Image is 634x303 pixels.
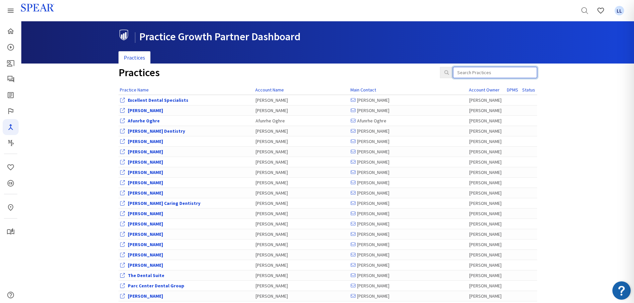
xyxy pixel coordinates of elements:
[351,148,466,155] div: [PERSON_NAME]
[351,169,466,176] div: [PERSON_NAME]
[593,3,609,19] a: Favorites
[128,169,163,175] a: View Office Dashboard
[118,51,150,64] a: Practices
[128,272,164,278] a: View Office Dashboard
[469,97,504,103] div: [PERSON_NAME]
[577,3,593,19] a: Search
[469,148,504,155] div: [PERSON_NAME]
[469,117,504,124] div: [PERSON_NAME]
[612,281,631,300] button: Open Resource Center
[469,87,500,93] a: Account Owner
[3,200,19,216] a: In-Person & Virtual
[351,128,466,134] div: [PERSON_NAME]
[128,118,160,124] a: View Office Dashboard
[351,97,466,103] div: [PERSON_NAME]
[351,159,466,165] div: [PERSON_NAME]
[255,87,284,93] a: Account Name
[351,272,466,279] div: [PERSON_NAME]
[256,272,347,279] div: [PERSON_NAME]
[128,221,163,227] a: View Office Dashboard
[469,169,504,176] div: [PERSON_NAME]
[128,241,163,247] a: View Office Dashboard
[256,128,347,134] div: [PERSON_NAME]
[128,262,163,268] a: View Office Dashboard
[351,190,466,196] div: [PERSON_NAME]
[351,107,466,114] div: [PERSON_NAME]
[612,281,631,300] img: Resource Center badge
[128,128,185,134] a: View Office Dashboard
[351,241,466,248] div: [PERSON_NAME]
[469,221,504,227] div: [PERSON_NAME]
[469,241,504,248] div: [PERSON_NAME]
[256,148,347,155] div: [PERSON_NAME]
[128,293,163,299] a: View Office Dashboard
[128,138,163,144] a: View Office Dashboard
[128,149,163,155] a: View Office Dashboard
[256,282,347,289] div: [PERSON_NAME]
[3,103,19,119] a: Faculty Club Elite
[3,175,19,191] a: CE Credits
[256,169,347,176] div: [PERSON_NAME]
[128,283,184,289] a: View Office Dashboard
[351,221,466,227] div: [PERSON_NAME]
[351,231,466,237] div: [PERSON_NAME]
[128,231,163,237] a: View Office Dashboard
[118,67,430,78] h1: Practices
[469,251,504,258] div: [PERSON_NAME]
[469,293,504,299] div: [PERSON_NAME]
[3,71,19,87] a: Spear Talk
[351,251,466,258] div: [PERSON_NAME]
[3,87,19,103] a: Spear Digest
[134,30,136,43] span: |
[256,138,347,145] div: [PERSON_NAME]
[522,87,535,93] a: Status
[469,200,504,207] div: [PERSON_NAME]
[469,159,504,165] div: [PERSON_NAME]
[256,251,347,258] div: [PERSON_NAME]
[3,3,19,19] a: Spear Products
[256,107,347,114] div: [PERSON_NAME]
[256,159,347,165] div: [PERSON_NAME]
[615,6,624,16] span: LL
[256,200,347,207] div: [PERSON_NAME]
[128,180,163,186] a: View Office Dashboard
[256,117,347,124] div: Afunrhe Oghre
[256,179,347,186] div: [PERSON_NAME]
[3,224,19,240] a: My Study Club
[3,39,19,55] a: Courses
[351,282,466,289] div: [PERSON_NAME]
[128,190,163,196] a: View Office Dashboard
[350,87,376,93] a: Main Contact
[351,117,466,124] div: Afunrhe Oghre
[128,159,163,165] a: View Office Dashboard
[256,293,347,299] div: [PERSON_NAME]
[3,23,19,39] a: Home
[256,231,347,237] div: [PERSON_NAME]
[256,210,347,217] div: [PERSON_NAME]
[469,231,504,237] div: [PERSON_NAME]
[469,190,504,196] div: [PERSON_NAME]
[469,262,504,268] div: [PERSON_NAME]
[351,210,466,217] div: [PERSON_NAME]
[507,87,518,93] a: DPMS
[351,293,466,299] div: [PERSON_NAME]
[128,107,163,113] a: View Office Dashboard
[3,119,19,135] a: Navigator Pro
[351,138,466,145] div: [PERSON_NAME]
[469,179,504,186] div: [PERSON_NAME]
[3,55,19,71] a: Patient Education
[469,272,504,279] div: [PERSON_NAME]
[469,210,504,217] div: [PERSON_NAME]
[3,135,19,151] a: Masters Program
[120,87,149,93] a: Practice Name
[3,159,19,175] a: Favorites
[256,221,347,227] div: [PERSON_NAME]
[256,97,347,103] div: [PERSON_NAME]
[118,30,532,43] h1: Practice Growth Partner Dashboard
[469,128,504,134] div: [PERSON_NAME]
[256,241,347,248] div: [PERSON_NAME]
[128,97,188,103] a: View Office Dashboard
[351,200,466,207] div: [PERSON_NAME]
[128,211,163,217] a: View Office Dashboard
[3,287,19,303] a: Help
